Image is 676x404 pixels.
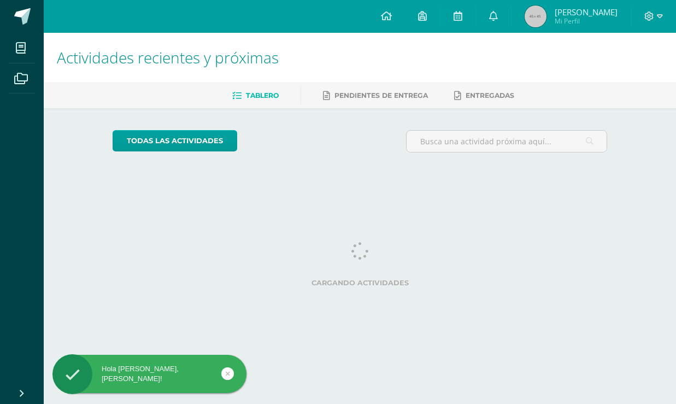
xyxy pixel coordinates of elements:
[52,364,246,384] div: Hola [PERSON_NAME], [PERSON_NAME]!
[232,87,279,104] a: Tablero
[555,16,618,26] span: Mi Perfil
[334,91,428,99] span: Pendientes de entrega
[525,5,546,27] img: 45x45
[113,130,237,151] a: todas las Actividades
[454,87,514,104] a: Entregadas
[113,279,607,287] label: Cargando actividades
[246,91,279,99] span: Tablero
[323,87,428,104] a: Pendientes de entrega
[466,91,514,99] span: Entregadas
[555,7,618,17] span: [PERSON_NAME]
[407,131,607,152] input: Busca una actividad próxima aquí...
[57,47,279,68] span: Actividades recientes y próximas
